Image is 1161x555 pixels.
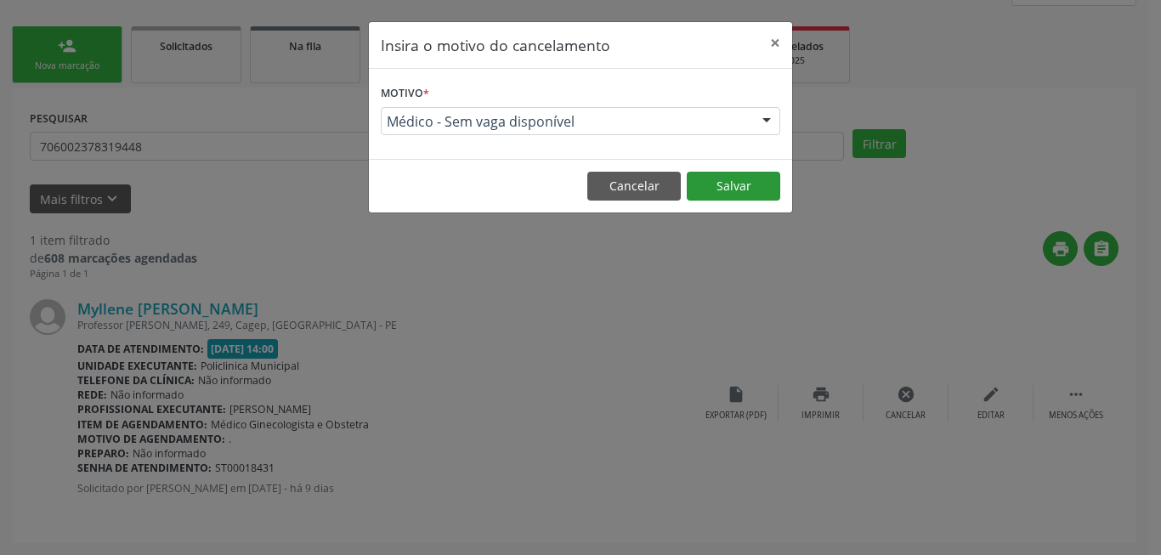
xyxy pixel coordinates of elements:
[687,172,780,201] button: Salvar
[381,81,429,107] label: Motivo
[381,34,610,56] h5: Insira o motivo do cancelamento
[587,172,681,201] button: Cancelar
[758,22,792,64] button: Close
[387,113,745,130] span: Médico - Sem vaga disponível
